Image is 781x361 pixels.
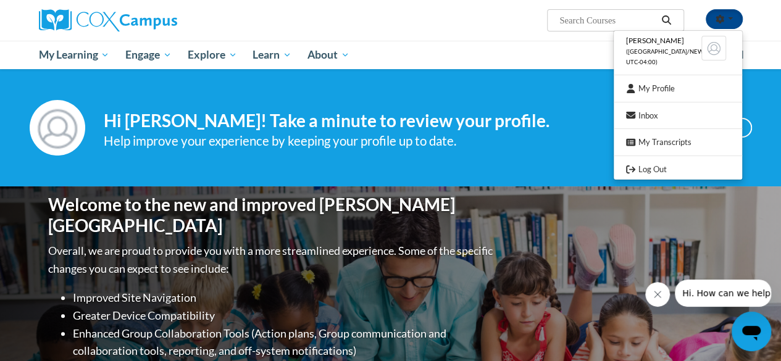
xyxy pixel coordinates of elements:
img: Profile Image [30,100,85,156]
img: Learner Profile Avatar [701,36,726,60]
p: Overall, we are proud to provide you with a more streamlined experience. Some of the specific cha... [48,242,496,278]
li: Greater Device Compatibility [73,307,496,325]
a: My Transcripts [614,135,742,150]
img: Cox Campus [39,9,177,31]
a: Learn [244,41,299,69]
a: Logout [614,162,742,177]
span: Hi. How can we help? [7,9,100,19]
span: Learn [253,48,291,62]
button: Account Settings [706,9,743,29]
span: Engage [125,48,172,62]
input: Search Courses [558,13,657,28]
div: Help improve your experience by keeping your profile up to date. [104,131,657,151]
span: My Learning [38,48,109,62]
li: Improved Site Navigation [73,289,496,307]
div: Main menu [30,41,752,69]
iframe: Close message [645,282,670,307]
li: Enhanced Group Collaboration Tools (Action plans, Group communication and collaboration tools, re... [73,325,496,360]
h4: Hi [PERSON_NAME]! Take a minute to review your profile. [104,110,657,131]
span: ([GEOGRAPHIC_DATA]/New_York UTC-04:00) [626,48,722,65]
span: About [307,48,349,62]
button: Search [657,13,675,28]
a: My Learning [31,41,118,69]
iframe: Message from company [675,280,771,307]
span: Explore [188,48,237,62]
a: About [299,41,357,69]
iframe: Button to launch messaging window [732,312,771,351]
span: [PERSON_NAME] [626,36,684,45]
h1: Welcome to the new and improved [PERSON_NAME][GEOGRAPHIC_DATA] [48,194,496,236]
a: My Profile [614,81,742,96]
a: Cox Campus [39,9,261,31]
a: Engage [117,41,180,69]
a: Inbox [614,108,742,123]
a: Explore [180,41,245,69]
